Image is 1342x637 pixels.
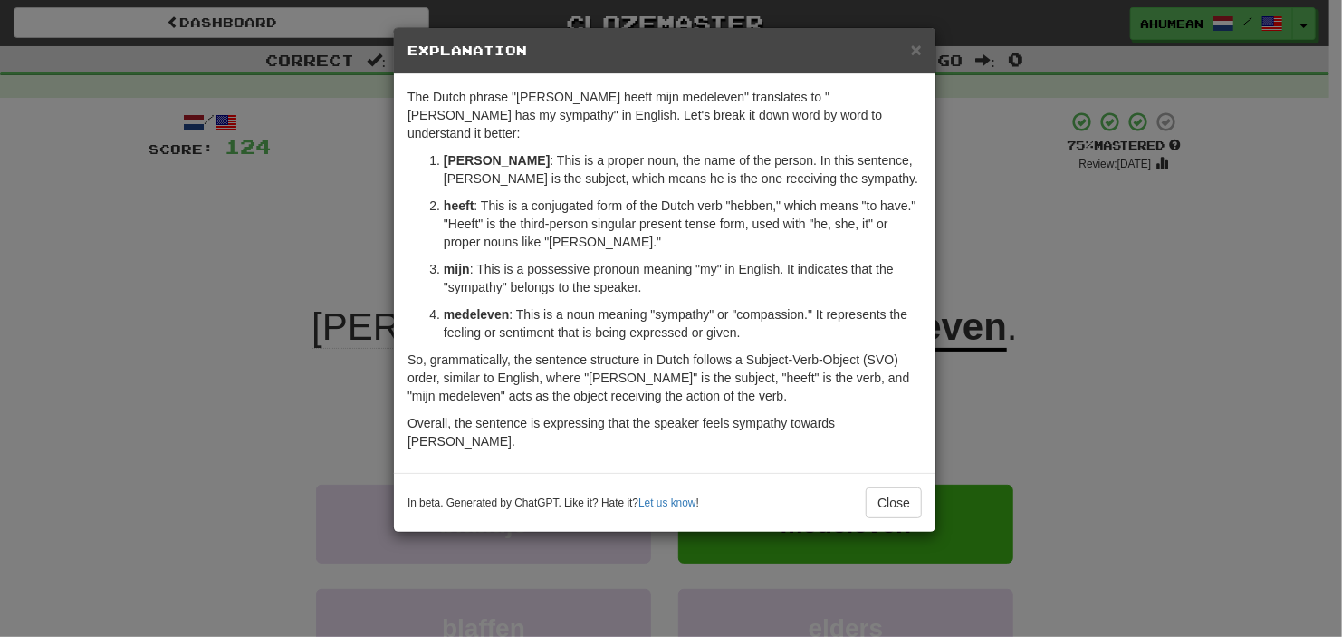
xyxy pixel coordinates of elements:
[638,497,695,509] a: Let us know
[444,260,922,296] p: : This is a possessive pronoun meaning "my" in English. It indicates that the "sympathy" belongs ...
[911,39,922,60] span: ×
[407,42,922,60] h5: Explanation
[444,153,550,168] strong: [PERSON_NAME]
[407,351,922,405] p: So, grammatically, the sentence structure in Dutch follows a Subject-Verb-Object (SVO) order, sim...
[444,307,509,322] strong: medeleven
[444,305,922,342] p: : This is a noun meaning "sympathy" or "compassion." It represents the feeling or sentiment that ...
[444,197,922,251] p: : This is a conjugated form of the Dutch verb "hebben," which means "to have." "Heeft" is the thi...
[444,198,474,213] strong: heeft
[444,262,470,276] strong: mijn
[407,414,922,450] p: Overall, the sentence is expressing that the speaker feels sympathy towards [PERSON_NAME].
[911,40,922,59] button: Close
[407,496,699,511] small: In beta. Generated by ChatGPT. Like it? Hate it? !
[444,151,922,188] p: : This is a proper noun, the name of the person. In this sentence, [PERSON_NAME] is the subject, ...
[407,88,922,142] p: The Dutch phrase "[PERSON_NAME] heeft mijn medeleven" translates to "[PERSON_NAME] has my sympath...
[866,487,922,518] button: Close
